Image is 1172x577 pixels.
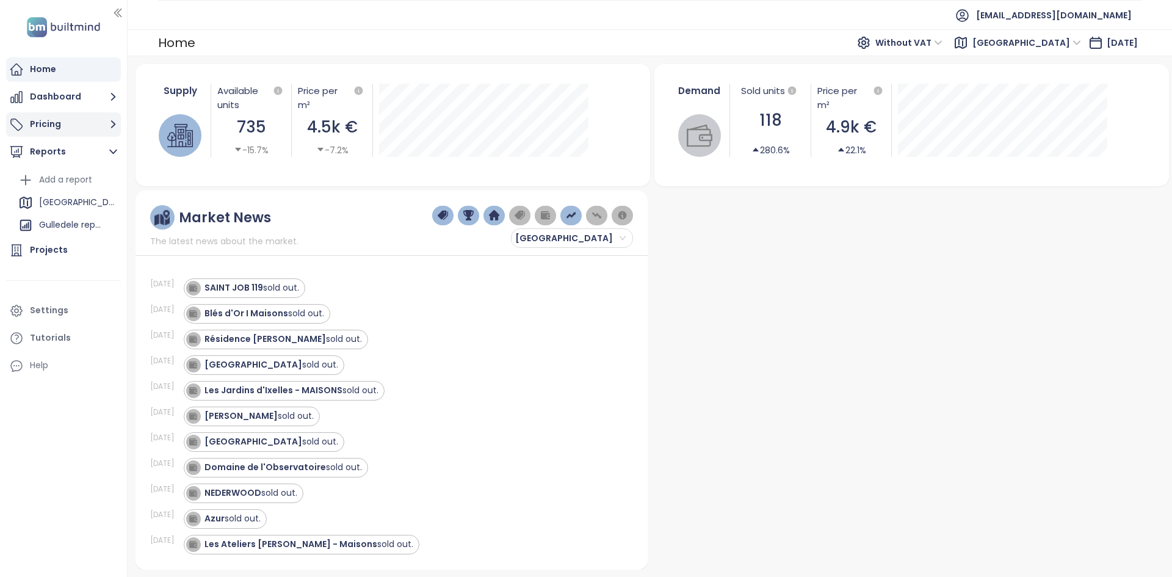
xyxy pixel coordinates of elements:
div: Settings [30,303,68,318]
img: logo [23,15,104,40]
div: 4.9k € [817,115,886,140]
div: sold out. [204,384,378,397]
img: icon [189,514,197,523]
strong: [GEOGRAPHIC_DATA] [204,435,302,448]
div: 118 [736,108,805,133]
a: Home [6,57,121,82]
img: information-circle.png [617,210,628,221]
span: [DATE] [1107,37,1138,49]
div: Help [30,358,48,373]
span: caret-up [751,145,760,154]
span: Brussels [515,229,626,247]
img: icon [189,540,197,548]
span: [EMAIL_ADDRESS][DOMAIN_NAME] [976,1,1132,30]
strong: Les Jardins d'Ixelles - MAISONS [204,384,342,396]
div: Price per m² [817,84,886,112]
strong: NEDERWOOD [204,487,261,499]
div: Help [6,354,121,378]
span: caret-up [837,145,845,154]
div: [DATE] [150,432,181,443]
img: icon [189,386,197,394]
div: Tutorials [30,330,71,346]
div: [DATE] [150,355,181,366]
div: sold out. [204,358,338,371]
div: 4.5k € [298,115,366,140]
div: [DATE] [150,484,181,495]
div: [GEOGRAPHIC_DATA] [15,193,118,212]
div: [DATE] [150,278,181,289]
a: Projects [6,238,121,263]
div: sold out. [204,333,362,346]
div: Gulledele report [39,217,103,233]
button: Reports [6,140,121,164]
strong: Blés d'Or I Maisons [204,307,288,319]
span: caret-down [234,145,242,154]
div: Gulledele report [15,216,118,235]
img: icon [189,437,197,446]
a: Tutorials [6,326,121,350]
div: [DATE] [150,381,181,392]
div: 22.1% [837,143,866,157]
img: price-tag-grey.png [515,210,526,221]
img: price-tag-dark-blue.png [438,210,449,221]
div: Add a report [39,172,92,187]
div: sold out. [204,538,413,551]
div: Supply [156,84,204,98]
div: sold out. [204,281,299,294]
strong: [GEOGRAPHIC_DATA] [204,358,302,371]
strong: [PERSON_NAME] [204,410,278,422]
img: icon [189,309,197,318]
div: 280.6% [751,143,790,157]
img: ruler [154,210,170,225]
span: The latest news about the market. [150,234,298,248]
strong: Domaine de l'Observatoire [204,461,326,473]
img: price-increases.png [566,210,577,221]
img: wallet-dark-grey.png [540,210,551,221]
span: caret-down [316,145,325,154]
div: sold out. [204,307,324,320]
div: [DATE] [150,535,181,546]
div: sold out. [204,435,338,448]
strong: Résidence [PERSON_NAME] [204,333,326,345]
strong: SAINT JOB 119 [204,281,263,294]
a: Settings [6,299,121,323]
div: Market News [179,210,271,225]
strong: Les Ateliers [PERSON_NAME] - Maisons [204,538,377,550]
div: [DATE] [150,407,181,418]
div: Projects [30,242,68,258]
div: Home [158,32,195,54]
div: [GEOGRAPHIC_DATA] [39,195,115,210]
div: Home [30,62,56,77]
div: sold out. [204,461,362,474]
div: Sold units [736,84,805,98]
button: Pricing [6,112,121,137]
div: Available units [217,84,286,112]
img: home-dark-blue.png [489,210,500,221]
img: trophy-dark-blue.png [463,210,474,221]
div: [DATE] [150,330,181,341]
div: Add a report [15,170,118,190]
div: 735 [217,115,286,140]
span: Brussels [972,34,1081,52]
div: -7.2% [316,143,349,157]
img: house [167,123,193,148]
div: sold out. [204,410,314,423]
img: icon [189,488,197,497]
img: price-decreases.png [591,210,602,221]
img: icon [189,412,197,420]
img: icon [189,283,197,292]
span: Without VAT [875,34,942,52]
div: sold out. [204,487,297,499]
div: Demand [675,84,723,98]
div: [DATE] [150,458,181,469]
div: [DATE] [150,304,181,315]
div: sold out. [204,512,261,525]
div: Price per m² [298,84,352,112]
div: [DATE] [150,509,181,520]
img: icon [189,335,197,343]
img: icon [189,463,197,471]
strong: Azur [204,512,225,524]
img: icon [189,360,197,369]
